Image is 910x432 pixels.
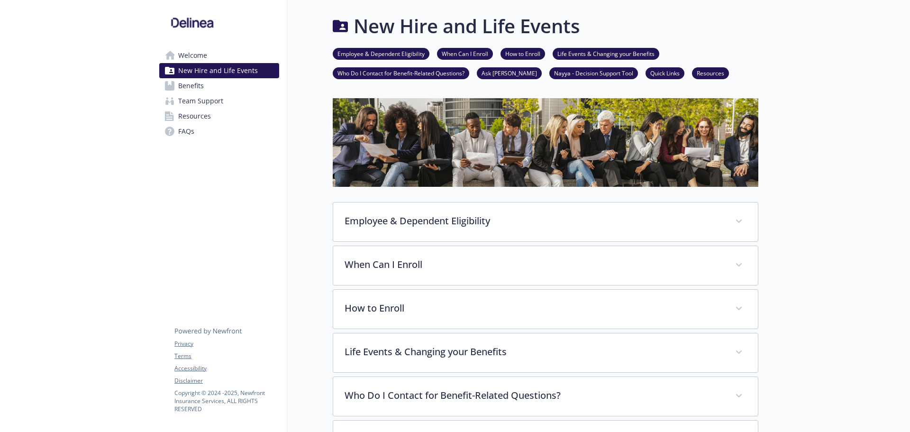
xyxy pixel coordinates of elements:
[354,12,580,40] h1: New Hire and Life Events
[174,377,279,385] a: Disclaimer
[345,388,724,403] p: Who Do I Contact for Benefit-Related Questions?
[159,109,279,124] a: Resources
[333,290,758,329] div: How to Enroll
[553,49,659,58] a: Life Events & Changing your Benefits
[345,214,724,228] p: Employee & Dependent Eligibility
[159,124,279,139] a: FAQs
[178,109,211,124] span: Resources
[345,345,724,359] p: Life Events & Changing your Benefits
[500,49,545,58] a: How to Enroll
[333,246,758,285] div: When Can I Enroll
[159,78,279,93] a: Benefits
[333,98,758,187] img: new hire page banner
[333,377,758,416] div: Who Do I Contact for Benefit-Related Questions?
[174,364,279,373] a: Accessibility
[174,352,279,360] a: Terms
[549,68,638,77] a: Nayya - Decision Support Tool
[174,389,279,413] p: Copyright © 2024 - 2025 , Newfront Insurance Services, ALL RIGHTS RESERVED
[333,49,429,58] a: Employee & Dependent Eligibility
[692,68,729,77] a: Resources
[345,257,724,272] p: When Can I Enroll
[159,48,279,63] a: Welcome
[333,202,758,241] div: Employee & Dependent Eligibility
[333,68,469,77] a: Who Do I Contact for Benefit-Related Questions?
[646,68,684,77] a: Quick Links
[178,63,258,78] span: New Hire and Life Events
[174,340,279,348] a: Privacy
[437,49,493,58] a: When Can I Enroll
[159,93,279,109] a: Team Support
[178,48,207,63] span: Welcome
[178,124,194,139] span: FAQs
[345,301,724,315] p: How to Enroll
[477,68,542,77] a: Ask [PERSON_NAME]
[178,78,204,93] span: Benefits
[333,333,758,372] div: Life Events & Changing your Benefits
[178,93,223,109] span: Team Support
[159,63,279,78] a: New Hire and Life Events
